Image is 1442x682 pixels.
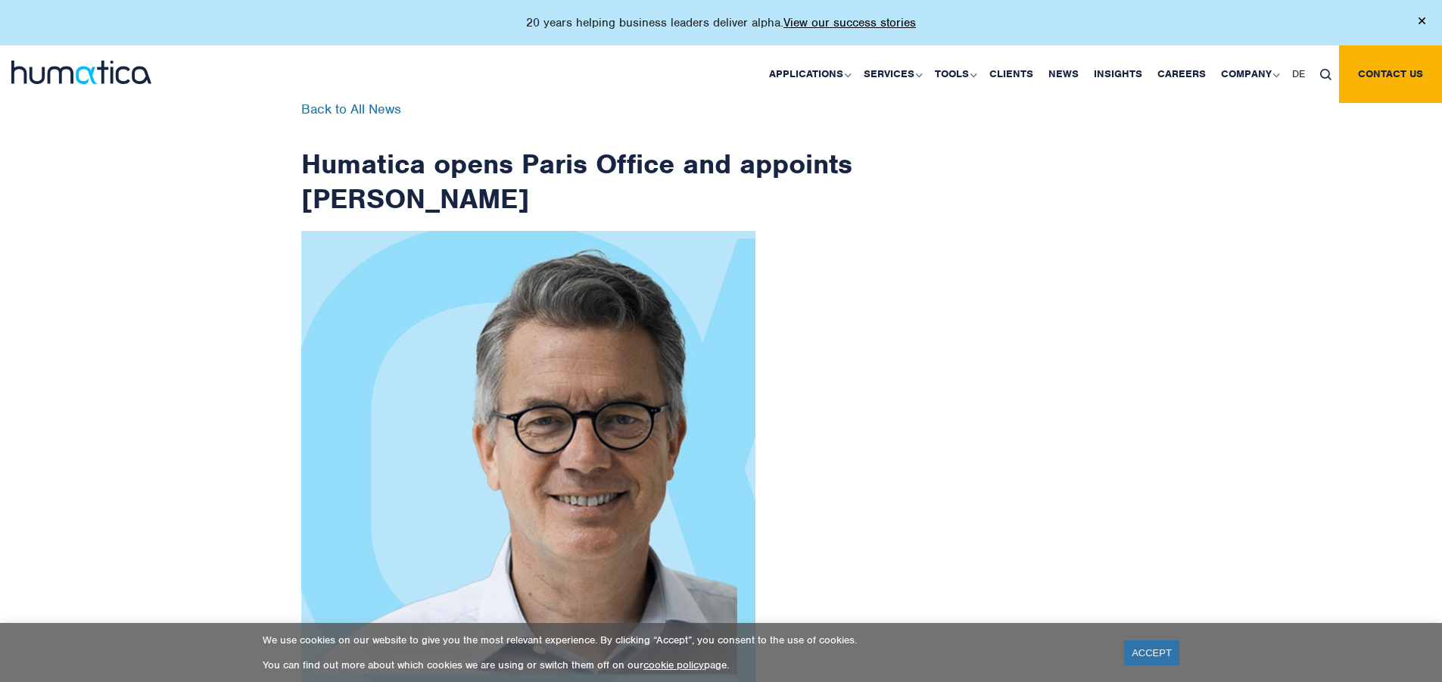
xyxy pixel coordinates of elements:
p: We use cookies on our website to give you the most relevant experience. By clicking “Accept”, you... [263,634,1105,646]
h1: Humatica opens Paris Office and appoints [PERSON_NAME] [301,103,854,216]
a: Back to All News [301,101,401,117]
a: Insights [1086,45,1150,103]
a: DE [1285,45,1313,103]
a: Services [856,45,927,103]
img: search_icon [1320,69,1331,80]
span: DE [1292,67,1305,80]
p: 20 years helping business leaders deliver alpha. [526,15,916,30]
a: Applications [761,45,856,103]
a: ACCEPT [1124,640,1179,665]
img: logo [11,61,151,84]
a: Tools [927,45,982,103]
a: cookie policy [643,659,704,671]
a: News [1041,45,1086,103]
a: Company [1213,45,1285,103]
a: Clients [982,45,1041,103]
p: You can find out more about which cookies we are using or switch them off on our page. [263,659,1105,671]
a: Contact us [1339,45,1442,103]
a: View our success stories [783,15,916,30]
a: Careers [1150,45,1213,103]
